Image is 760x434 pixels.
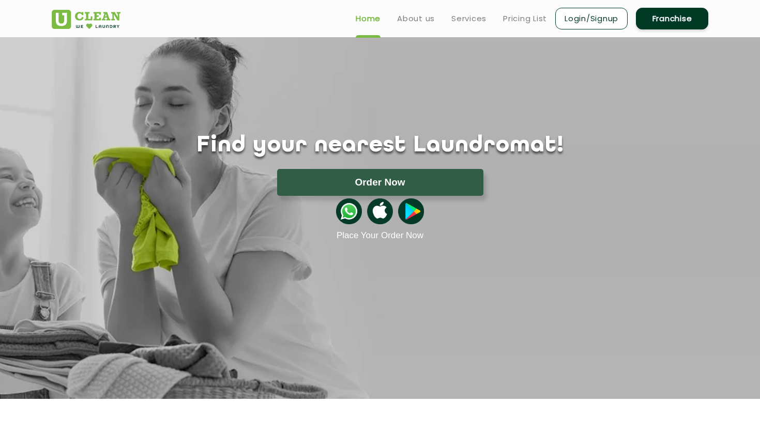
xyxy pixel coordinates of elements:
a: Services [451,12,487,25]
a: Place Your Order Now [337,230,423,241]
img: apple-icon.png [367,198,393,224]
button: Order Now [277,169,483,196]
a: Franchise [636,8,708,29]
a: Login/Signup [555,8,628,29]
a: Pricing List [503,12,547,25]
a: Home [356,12,381,25]
img: playstoreicon.png [398,198,424,224]
img: UClean Laundry and Dry Cleaning [52,10,120,29]
h1: Find your nearest Laundromat! [44,133,716,159]
a: About us [397,12,435,25]
img: whatsappicon.png [336,198,362,224]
